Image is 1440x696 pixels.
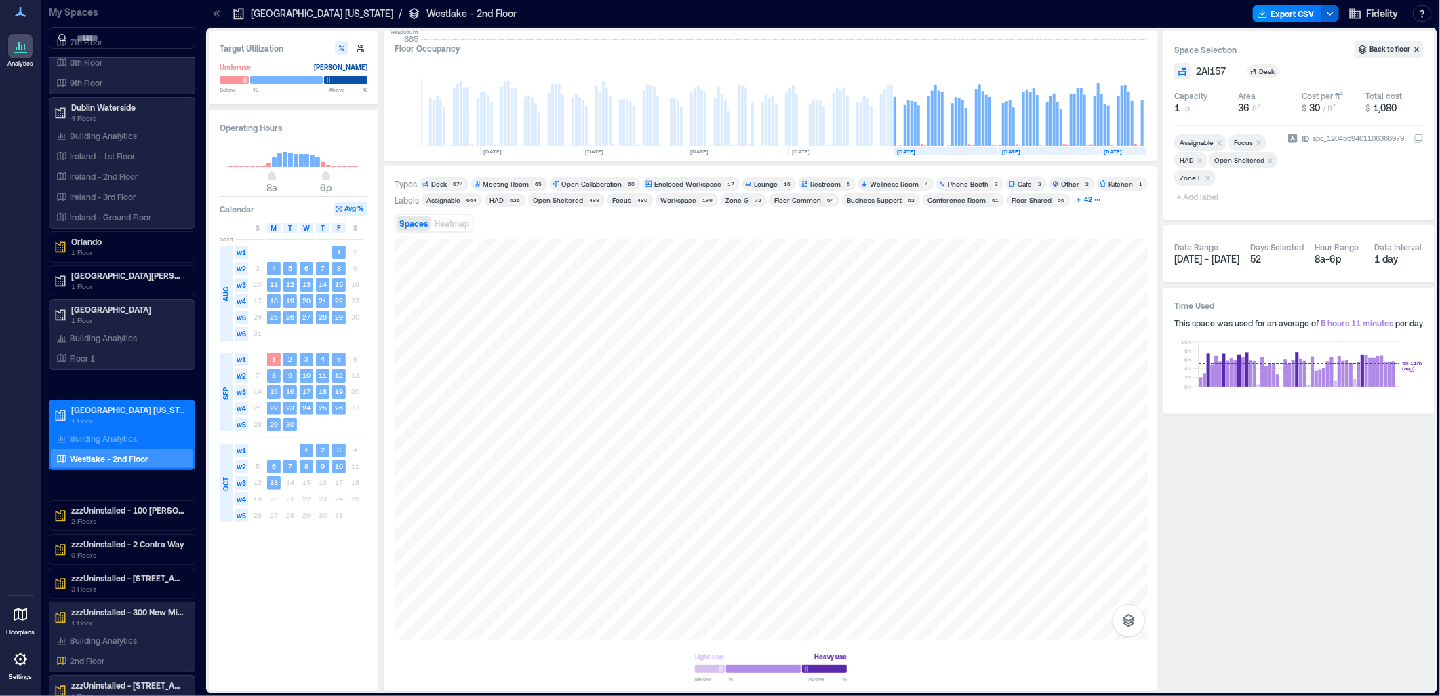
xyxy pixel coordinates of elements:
[286,296,294,305] text: 19
[451,180,466,188] div: 674
[220,387,231,400] span: SEP
[1196,64,1226,78] span: 2AI157
[1344,3,1402,24] button: Fidelity
[235,444,248,457] span: w1
[286,420,294,428] text: 30
[335,280,343,288] text: 15
[272,371,276,379] text: 8
[1321,318,1393,328] span: 5 hours 11 minutes
[286,387,294,395] text: 16
[71,304,185,315] p: [GEOGRAPHIC_DATA]
[302,280,311,288] text: 13
[483,148,502,155] text: [DATE]
[399,7,402,20] p: /
[1018,179,1032,189] div: Cafe
[288,264,292,272] text: 5
[1238,90,1256,101] div: Area
[71,247,185,258] p: 1 Floor
[235,460,248,473] span: w2
[1355,41,1424,58] button: Back to floor
[314,60,367,74] div: [PERSON_NAME]
[71,606,185,617] p: zzzUninstalled - 300 New Millennium
[220,41,367,55] h3: Target Utilization
[1082,194,1094,206] div: 42
[626,180,637,188] div: 60
[1036,180,1044,188] div: 2
[774,195,821,205] div: Floor Common
[1315,241,1359,252] div: Hour Range
[927,195,986,205] div: Conference Room
[70,655,104,666] p: 2nd Floor
[1174,187,1224,206] span: + Add label
[235,492,248,506] span: w4
[71,583,185,594] p: 3 Floors
[235,246,248,259] span: w1
[435,218,469,228] span: Heatmap
[612,195,631,205] div: Focus
[288,462,292,470] text: 7
[1253,138,1266,147] div: Remove Focus
[220,235,233,244] span: 2025
[286,313,294,321] text: 26
[335,371,343,379] text: 12
[825,196,837,204] div: 64
[695,650,723,663] div: Light use
[220,478,231,492] span: OCT
[660,195,696,205] div: Workspace
[235,418,248,431] span: w5
[70,433,137,444] p: Building Analytics
[71,415,185,426] p: 1 Floor
[1250,252,1304,266] div: 52
[725,195,748,205] div: Zone G
[690,148,708,155] text: [DATE]
[270,404,278,412] text: 22
[70,353,95,364] p: Floor 1
[2,598,39,640] a: Floorplans
[304,355,308,363] text: 3
[302,404,311,412] text: 24
[1302,103,1306,113] span: $
[321,446,325,454] text: 2
[220,85,258,94] span: Below %
[71,573,185,583] p: zzzUninstalled - [STREET_ADDRESS]
[270,478,278,486] text: 13
[3,30,37,72] a: Analytics
[220,202,254,216] h3: Calendar
[1174,253,1239,265] span: [DATE] - [DATE]
[256,223,260,233] span: S
[235,385,248,399] span: w3
[235,353,248,366] span: w1
[1238,102,1249,113] span: 36
[1073,193,1104,207] button: 42
[302,296,311,305] text: 20
[303,223,310,233] span: W
[71,505,185,516] p: zzzUninstalled - 100 [PERSON_NAME]
[399,218,428,228] span: Spaces
[335,387,343,395] text: 19
[1413,133,1424,144] button: IDspc_1204569401106366979
[304,264,308,272] text: 6
[1174,298,1424,312] h3: Time Used
[71,113,185,123] p: 4 Floors
[1214,138,1227,147] div: Remove Assignable
[235,476,248,490] span: w3
[1174,101,1233,115] button: 1 p
[585,148,603,155] text: [DATE]
[270,280,278,288] text: 11
[70,332,137,343] p: Building Analytics
[1365,90,1402,101] div: Total cost
[334,202,367,216] button: Avg %
[321,223,325,233] span: T
[70,171,138,182] p: Ireland - 2nd Floor
[338,223,341,233] span: F
[6,628,35,636] p: Floorplans
[1184,356,1191,363] tspan: 6h
[1181,339,1191,345] tspan: 10h
[1083,180,1092,188] div: 2
[71,315,185,326] p: 1 Floor
[235,278,248,292] span: w3
[1234,138,1253,147] div: Focus
[1137,180,1145,188] div: 1
[1174,241,1218,252] div: Date Range
[272,264,276,272] text: 4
